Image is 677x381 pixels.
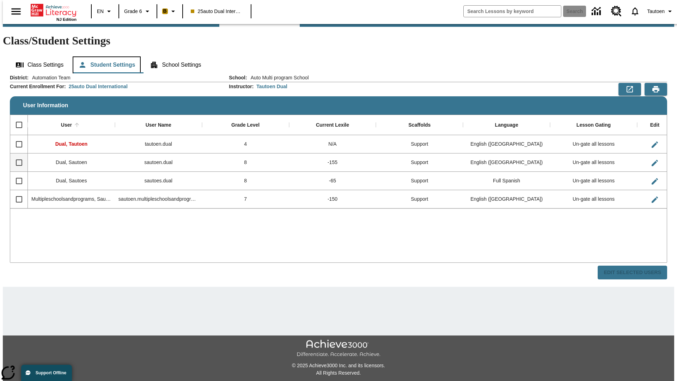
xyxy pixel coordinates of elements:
div: N/A [289,135,376,153]
a: Data Center [587,2,607,21]
span: Automation Team [29,74,71,81]
div: User Name [146,122,171,128]
span: Tautoen [647,8,665,15]
div: Support [376,190,463,208]
div: Support [376,135,463,153]
button: Grade: Grade 6, Select a grade [121,5,154,18]
div: Tautoen Dual [256,83,287,90]
div: Grade Level [231,122,260,128]
div: Support [376,172,463,190]
div: Un-gate all lessons [550,190,637,208]
button: Support Offline [21,365,72,381]
button: Profile/Settings [644,5,677,18]
button: Student Settings [73,56,141,73]
button: Open side menu [6,1,26,22]
div: User [61,122,72,128]
img: Achieve3000 Differentiate Accelerate Achieve [297,340,380,358]
button: Edit User [648,156,662,170]
div: tautoen.dual [115,135,202,153]
input: search field [464,6,561,17]
div: Lesson Gating [577,122,611,128]
div: 4 [202,135,289,153]
div: Edit [650,122,659,128]
div: English (US) [463,135,550,153]
h2: Current Enrollment For : [10,84,66,90]
div: English (US) [463,190,550,208]
div: Home [31,2,77,22]
span: Grade 6 [124,8,142,15]
div: Un-gate all lessons [550,172,637,190]
div: sautoen.multipleschoolsandprograms [115,190,202,208]
p: © 2025 Achieve3000 Inc. and its licensors. [3,362,674,369]
div: -155 [289,153,376,172]
button: School Settings [144,56,207,73]
a: Resource Center, Will open in new tab [607,2,626,21]
a: Notifications [626,2,644,20]
div: Scaffolds [408,122,431,128]
div: sautoen.dual [115,153,202,172]
button: Export to CSV [618,83,641,96]
span: Multipleschoolsandprograms, Sautoen [31,196,115,202]
h2: District : [10,75,29,81]
button: Edit User [648,138,662,152]
a: Home [31,3,77,17]
p: All Rights Reserved. [3,369,674,377]
span: 25auto Dual International [191,8,243,15]
h2: School : [229,75,247,81]
div: Class/Student Settings [10,56,667,73]
h1: Class/Student Settings [3,34,674,47]
span: EN [97,8,104,15]
div: -65 [289,172,376,190]
span: Dual, Tautoen [55,141,88,147]
button: Boost Class color is peach. Change class color [159,5,180,18]
div: Full Spanish [463,172,550,190]
button: Class Settings [10,56,69,73]
div: -150 [289,190,376,208]
span: B [163,7,167,16]
span: Dual, Sautoen [56,159,87,165]
div: Un-gate all lessons [550,153,637,172]
h2: Instructor : [229,84,254,90]
div: User Information [10,74,667,280]
div: Language [495,122,518,128]
button: Language: EN, Select a language [94,5,116,18]
button: Print Preview [645,83,667,96]
span: Support Offline [36,370,66,375]
span: User Information [23,102,68,109]
div: Current Lexile [316,122,349,128]
div: Un-gate all lessons [550,135,637,153]
span: NJ Edition [56,17,77,22]
div: English (US) [463,153,550,172]
span: Dual, Sautoes [56,178,87,183]
div: 8 [202,172,289,190]
div: 25auto Dual International [69,83,128,90]
div: 8 [202,153,289,172]
div: sautoes.dual [115,172,202,190]
span: Auto Multi program School [247,74,309,81]
div: 7 [202,190,289,208]
button: Edit User [648,193,662,207]
button: Edit User [648,174,662,188]
div: Support [376,153,463,172]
